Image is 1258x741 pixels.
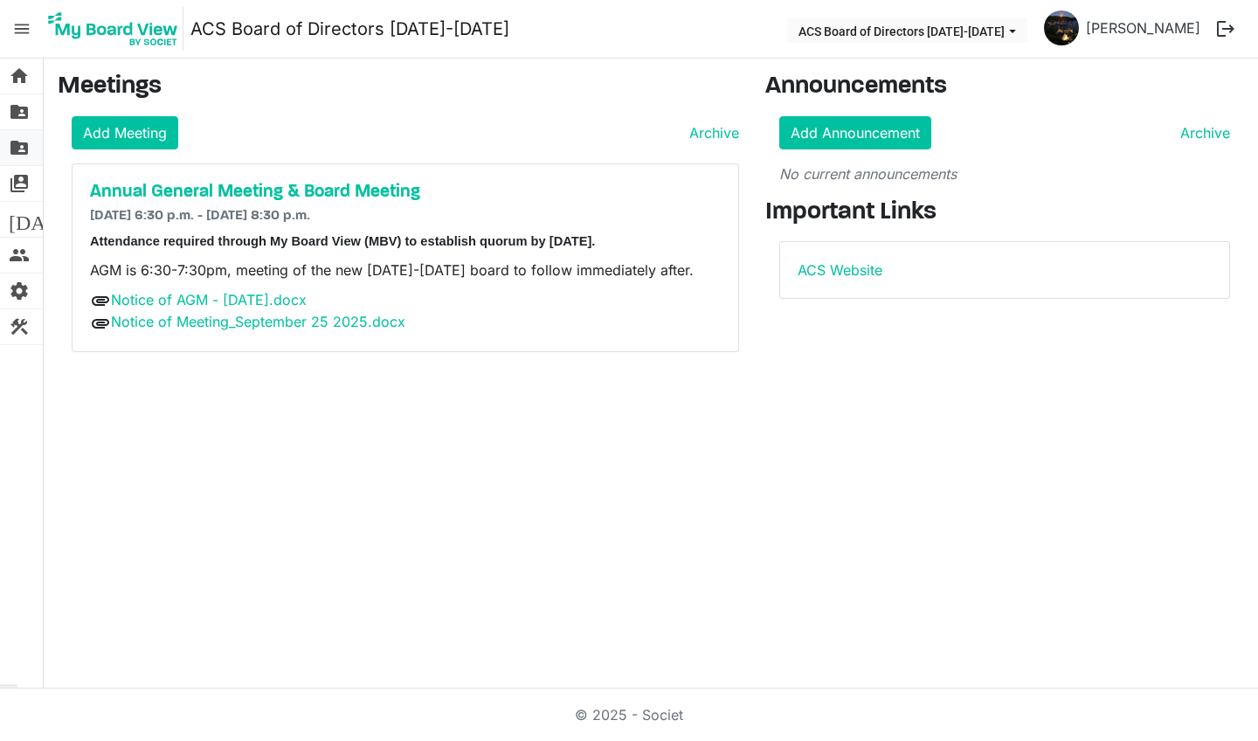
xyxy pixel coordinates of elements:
[798,261,882,279] a: ACS Website
[43,7,190,51] a: My Board View Logo
[90,182,721,203] a: Annual General Meeting & Board Meeting
[575,706,683,724] a: © 2025 - Societ
[111,313,405,330] a: Notice of Meeting_September 25 2025.docx
[1079,10,1207,45] a: [PERSON_NAME]
[1207,10,1244,47] button: logout
[190,11,509,46] a: ACS Board of Directors [DATE]-[DATE]
[72,116,178,149] a: Add Meeting
[9,274,30,308] span: settings
[9,94,30,129] span: folder_shared
[1173,122,1230,143] a: Archive
[9,238,30,273] span: people
[111,291,307,308] a: Notice of AGM - [DATE].docx
[90,313,111,334] span: attachment
[779,116,931,149] a: Add Announcement
[9,59,30,93] span: home
[765,73,1244,102] h3: Announcements
[787,18,1027,43] button: ACS Board of Directors 2024-2025 dropdownbutton
[9,130,30,165] span: folder_shared
[779,163,1230,184] p: No current announcements
[9,309,30,344] span: construction
[43,7,183,51] img: My Board View Logo
[58,73,739,102] h3: Meetings
[9,166,30,201] span: switch_account
[9,202,76,237] span: [DATE]
[765,198,1244,228] h3: Important Links
[90,208,721,225] h6: [DATE] 6:30 p.m. - [DATE] 8:30 p.m.
[682,122,739,143] a: Archive
[5,12,38,45] span: menu
[1044,10,1079,45] img: m-dTpnBF_tlO4K6xenF10sU1D5ipUpE1k0fBkphRAVex5LDKgy7TzKuCFNd5_jJu_ufj7j4MyDkpIPdVQq1Kvw_thumb.png
[90,234,595,248] span: Attendance required through My Board View (MBV) to establish quorum by [DATE].
[90,260,721,280] p: AGM is 6:30-7:30pm, meeting of the new [DATE]-[DATE] board to follow immediately after.
[90,290,111,311] span: attachment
